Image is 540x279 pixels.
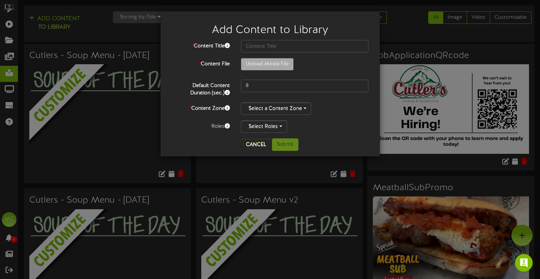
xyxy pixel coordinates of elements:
[166,80,235,97] label: Default Content Duration (sec.)
[172,24,369,36] h2: Add Content to Library
[241,40,369,52] input: Content Title
[166,58,235,68] label: Content File
[242,139,271,151] button: Cancel
[515,254,533,272] div: Open Intercom Messenger
[241,120,287,133] button: Select Roles
[166,102,235,112] label: Content Zone
[241,102,311,115] button: Select a Content Zone
[272,138,298,151] button: Submit
[166,120,235,130] div: Roles
[166,40,235,50] label: Content Title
